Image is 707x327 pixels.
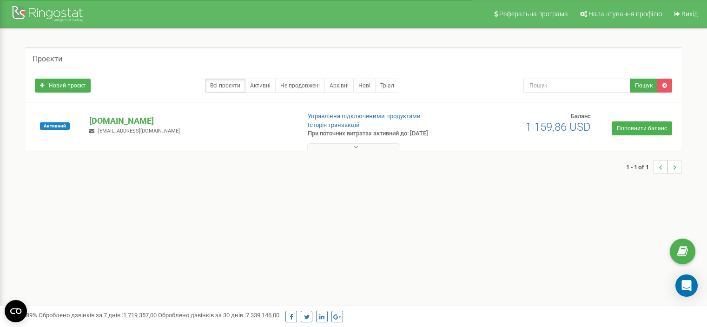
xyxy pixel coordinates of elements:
button: Open CMP widget [5,300,27,322]
button: Пошук [630,79,658,93]
p: При поточних витратах активний до: [DATE] [308,129,456,138]
nav: ... [626,151,681,183]
u: 7 339 146,00 [246,312,279,319]
span: Активний [40,122,70,130]
h5: Проєкти [33,55,62,63]
span: Налаштування профілю [588,10,662,18]
span: Оброблено дзвінків за 7 днів : [39,312,157,319]
a: Історія транзакцій [308,121,360,128]
div: Open Intercom Messenger [675,274,698,297]
a: Всі проєкти [205,79,245,93]
a: Активні [245,79,276,93]
span: Реферальна програма [499,10,568,18]
a: Архівні [324,79,354,93]
span: Баланс [571,113,591,120]
span: 1 - 1 of 1 [626,160,654,174]
span: 1 159,86 USD [525,120,591,133]
a: Нові [353,79,376,93]
p: [DOMAIN_NAME] [89,115,292,127]
a: Поповнити баланс [612,121,672,135]
a: Управління підключеними продуктами [308,113,421,120]
span: Оброблено дзвінків за 30 днів : [158,312,279,319]
a: Новий проєкт [35,79,91,93]
span: Вихід [681,10,698,18]
input: Пошук [523,79,630,93]
u: 1 719 357,00 [123,312,157,319]
span: [EMAIL_ADDRESS][DOMAIN_NAME] [98,128,180,134]
a: Тріал [375,79,399,93]
a: Не продовжені [275,79,325,93]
